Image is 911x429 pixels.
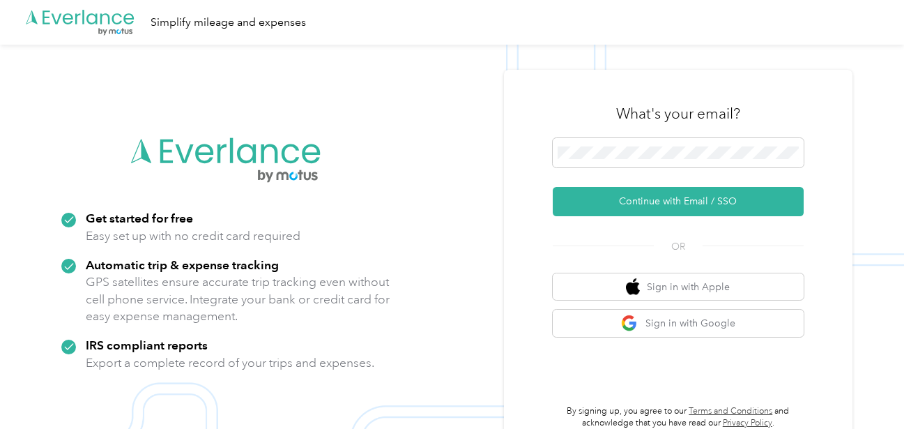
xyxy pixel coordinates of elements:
[626,278,640,296] img: apple logo
[553,310,804,337] button: google logoSign in with Google
[86,257,279,272] strong: Automatic trip & expense tracking
[689,406,772,416] a: Terms and Conditions
[723,418,772,428] a: Privacy Policy
[86,354,374,372] p: Export a complete record of your trips and expenses.
[553,273,804,301] button: apple logoSign in with Apple
[86,227,300,245] p: Easy set up with no credit card required
[86,338,208,352] strong: IRS compliant reports
[654,239,703,254] span: OR
[621,315,638,332] img: google logo
[151,14,306,31] div: Simplify mileage and expenses
[86,273,390,325] p: GPS satellites ensure accurate trip tracking even without cell phone service. Integrate your bank...
[86,211,193,225] strong: Get started for free
[616,104,740,123] h3: What's your email?
[553,187,804,216] button: Continue with Email / SSO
